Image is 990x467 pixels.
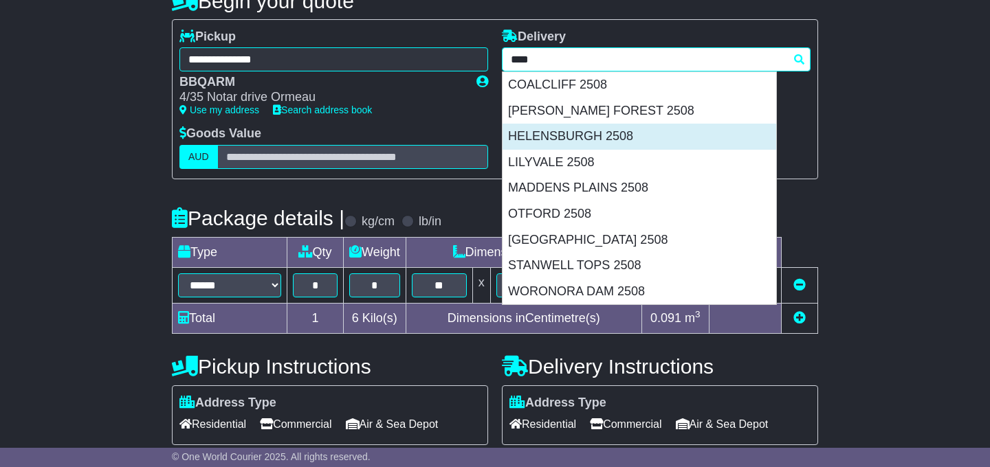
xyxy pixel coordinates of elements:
[179,396,276,411] label: Address Type
[503,279,776,305] div: WORONORA DAM 2508
[503,72,776,98] div: COALCLIFF 2508
[406,303,641,333] td: Dimensions in Centimetre(s)
[287,303,344,333] td: 1
[172,355,488,378] h4: Pickup Instructions
[419,214,441,229] label: lb/in
[676,413,769,435] span: Air & Sea Depot
[406,237,641,267] td: Dimensions (L x W x H)
[503,175,776,201] div: MADDENS PLAINS 2508
[503,201,776,227] div: OTFORD 2508
[172,451,371,462] span: © One World Courier 2025. All rights reserved.
[503,98,776,124] div: [PERSON_NAME] FOREST 2508
[503,227,776,253] div: [GEOGRAPHIC_DATA] 2508
[173,303,287,333] td: Total
[650,311,681,325] span: 0.091
[179,104,259,115] a: Use my address
[503,124,776,150] div: HELENSBURGH 2508
[472,267,490,303] td: x
[503,253,776,279] div: STANWELL TOPS 2508
[362,214,395,229] label: kg/cm
[179,145,218,169] label: AUD
[793,311,806,325] a: Add new item
[344,237,406,267] td: Weight
[502,30,566,45] label: Delivery
[179,30,236,45] label: Pickup
[590,413,661,435] span: Commercial
[173,237,287,267] td: Type
[502,47,811,71] typeahead: Please provide city
[352,311,359,325] span: 6
[695,309,701,319] sup: 3
[179,75,463,90] div: BBQARM
[287,237,344,267] td: Qty
[179,126,261,141] label: Goods Value
[172,207,344,229] h4: Package details |
[179,90,463,105] div: 4/35 Notar drive Ormeau
[793,278,806,292] a: Remove this item
[503,150,776,176] div: LILYVALE 2508
[344,303,406,333] td: Kilo(s)
[273,104,372,115] a: Search address book
[260,413,331,435] span: Commercial
[179,413,246,435] span: Residential
[685,311,701,325] span: m
[509,396,606,411] label: Address Type
[346,413,439,435] span: Air & Sea Depot
[509,413,576,435] span: Residential
[502,355,818,378] h4: Delivery Instructions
